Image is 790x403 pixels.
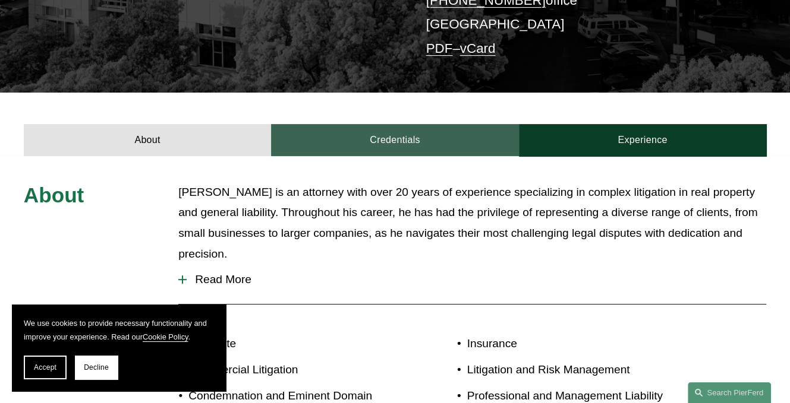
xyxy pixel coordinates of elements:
[688,382,771,403] a: Search this site
[143,332,188,341] a: Cookie Policy
[460,41,496,56] a: vCard
[12,304,226,391] section: Cookie banner
[178,182,766,264] p: [PERSON_NAME] is an attorney with over 20 years of experience specializing in complex litigation ...
[24,316,214,344] p: We use cookies to provide necessary functionality and improve your experience. Read our .
[75,356,118,379] button: Decline
[187,273,766,286] span: Read More
[24,124,271,156] a: About
[84,363,109,372] span: Decline
[188,334,395,354] p: Appellate
[467,334,704,354] p: Insurance
[178,264,766,295] button: Read More
[188,360,395,380] p: Commercial Litigation
[271,124,518,156] a: Credentials
[519,124,766,156] a: Experience
[24,356,67,379] button: Accept
[467,360,704,380] p: Litigation and Risk Management
[24,183,84,207] span: About
[34,363,56,372] span: Accept
[426,41,453,56] a: PDF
